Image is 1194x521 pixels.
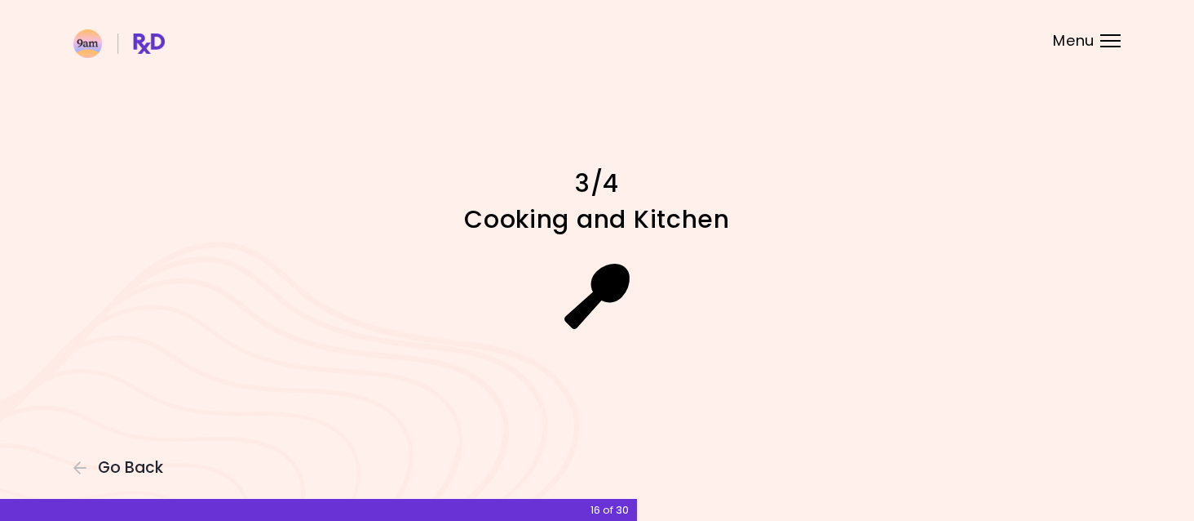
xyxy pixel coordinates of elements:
span: Go Back [98,459,163,477]
button: Go Back [73,459,171,477]
h1: 3/4 [312,167,882,199]
h1: Cooking and Kitchen [312,203,882,235]
img: RxDiet [73,29,165,58]
span: Menu [1053,33,1094,48]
